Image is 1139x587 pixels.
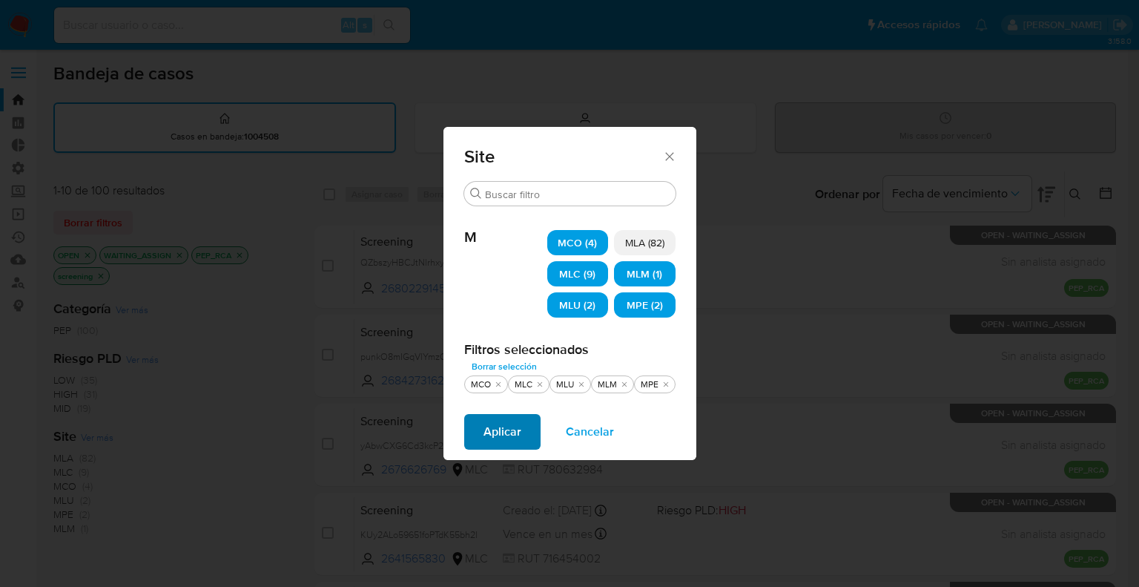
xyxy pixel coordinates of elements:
[558,235,597,250] span: MCO (4)
[625,235,664,250] span: MLA (82)
[534,378,546,390] button: quitar MLC
[595,378,620,391] div: MLM
[566,416,614,448] span: Cancelar
[512,378,535,391] div: MLC
[468,378,494,391] div: MCO
[483,416,521,448] span: Aplicar
[618,378,630,390] button: quitar MLM
[464,148,663,165] span: Site
[492,378,504,390] button: quitar MCO
[464,341,676,358] h2: Filtros seleccionados
[627,298,663,312] span: MPE (2)
[464,358,544,376] button: Borrar selección
[614,292,676,318] div: MPE (2)
[472,359,537,374] span: Borrar selección
[547,414,633,450] button: Cancelar
[614,261,676,286] div: MLM (1)
[660,378,672,390] button: quitar MPE
[627,266,662,281] span: MLM (1)
[559,266,595,281] span: MLC (9)
[464,414,541,450] button: Aplicar
[547,261,609,286] div: MLC (9)
[638,378,661,391] div: MPE
[614,230,676,255] div: MLA (82)
[662,149,676,163] button: Cerrar
[547,292,609,318] div: MLU (2)
[559,298,595,312] span: MLU (2)
[470,188,482,200] button: Buscar
[575,378,587,390] button: quitar MLU
[485,188,670,201] input: Buscar filtro
[464,206,547,246] span: M
[547,230,609,255] div: MCO (4)
[553,378,577,391] div: MLU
